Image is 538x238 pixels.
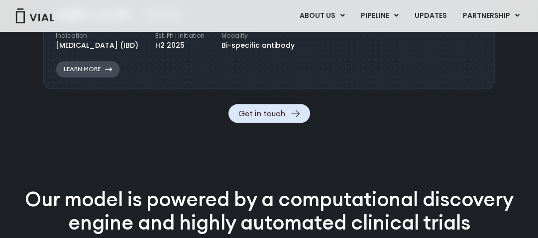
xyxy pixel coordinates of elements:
[155,40,205,51] div: H2 2025
[56,61,120,78] a: Learn More
[155,31,205,40] h4: Est. Ph I Initiation
[292,7,352,24] a: ABOUT USMenu Toggle
[56,31,138,40] h4: Indication
[455,7,528,24] a: PARTNERSHIPMenu Toggle
[11,187,527,234] p: Our model is powered by a computational discovery engine and highly automated clinical trials
[56,40,138,51] div: [MEDICAL_DATA] (IBD)
[407,7,454,24] a: UPDATES
[228,104,310,123] a: Get in touch
[353,7,406,24] a: PIPELINEMenu Toggle
[15,8,55,23] img: Vial Logo
[221,40,295,51] div: Bi-specific antibody
[221,31,295,40] h4: Modality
